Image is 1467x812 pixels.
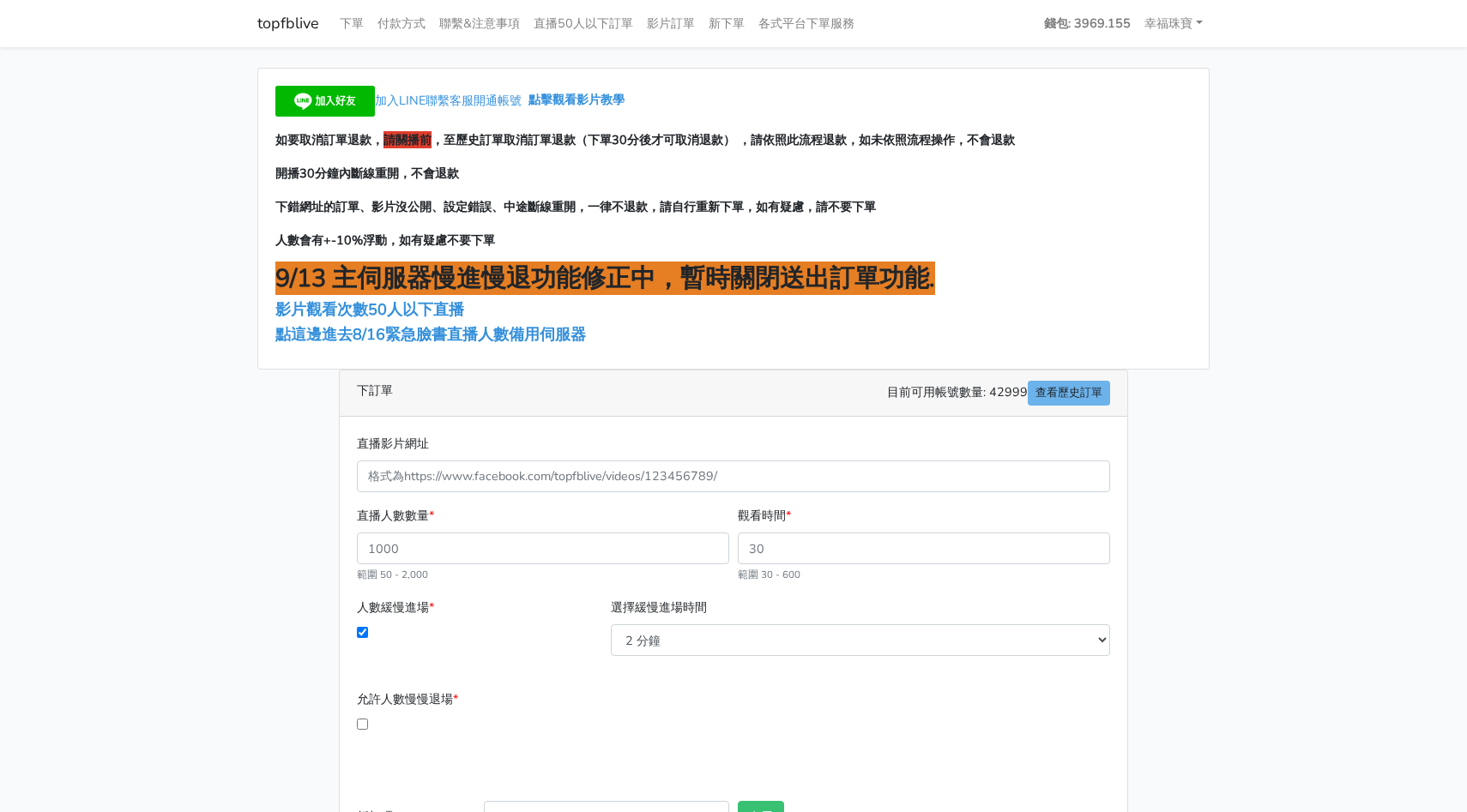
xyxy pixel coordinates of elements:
span: ，至歷史訂單取消訂單退款（下單30分後才可取消退款） ，請依照此流程退款，如未依照流程操作，不會退款 [432,131,1015,148]
a: 幸福珠寶 [1138,7,1210,40]
label: 允許人數慢慢退場 [357,689,458,709]
small: 範圍 50 - 2,000 [357,568,428,581]
a: 下單 [333,7,371,40]
a: topfblive [257,7,319,40]
label: 人數緩慢進場 [357,598,434,617]
a: 新下單 [702,7,752,40]
a: 50人以下直播 [368,299,468,320]
span: 請關播前 [383,131,432,148]
small: 範圍 30 - 600 [738,568,800,581]
a: 加入LINE聯繫客服開通帳號 [275,92,528,109]
a: 直播50人以下訂單 [527,7,640,40]
span: 如要取消訂單退款， [275,131,383,148]
a: 各式平台下單服務 [752,7,861,40]
img: 加入好友 [275,86,375,117]
a: 付款方式 [371,7,432,40]
label: 選擇緩慢進場時間 [611,598,707,617]
label: 直播影片網址 [357,434,429,454]
div: 下訂單 [340,370,1127,417]
span: 50人以下直播 [368,299,464,320]
span: 下錯網址的訂單、影片沒公開、設定錯誤、中途斷線重開，一律不退款，請自行重新下單，如有疑慮，請不要下單 [275,198,876,215]
label: 觀看時間 [738,506,791,526]
a: 點這邊進去8/16緊急臉書直播人數備用伺服器 [275,324,586,345]
a: 點擊觀看影片教學 [528,92,625,109]
a: 錢包: 3969.155 [1037,7,1138,40]
span: 開播30分鐘內斷線重開，不會退款 [275,165,459,182]
input: 格式為https://www.facebook.com/topfblive/videos/123456789/ [357,460,1110,492]
a: 查看歷史訂單 [1028,381,1110,406]
span: 加入LINE聯繫客服開通帳號 [375,92,522,109]
strong: 錢包: 3969.155 [1044,15,1131,32]
span: 目前可用帳號數量: 42999 [887,381,1110,406]
input: 1000 [357,532,729,564]
a: 影片訂單 [640,7,702,40]
span: 人數會有+-10%浮動，如有疑慮不要下單 [275,232,495,249]
input: 30 [738,532,1110,564]
a: 聯繫&注意事項 [432,7,527,40]
label: 直播人數數量 [357,506,434,526]
span: 9/13 主伺服器慢進慢退功能修正中，暫時關閉送出訂單功能. [275,262,935,295]
a: 影片觀看次數 [275,299,368,320]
